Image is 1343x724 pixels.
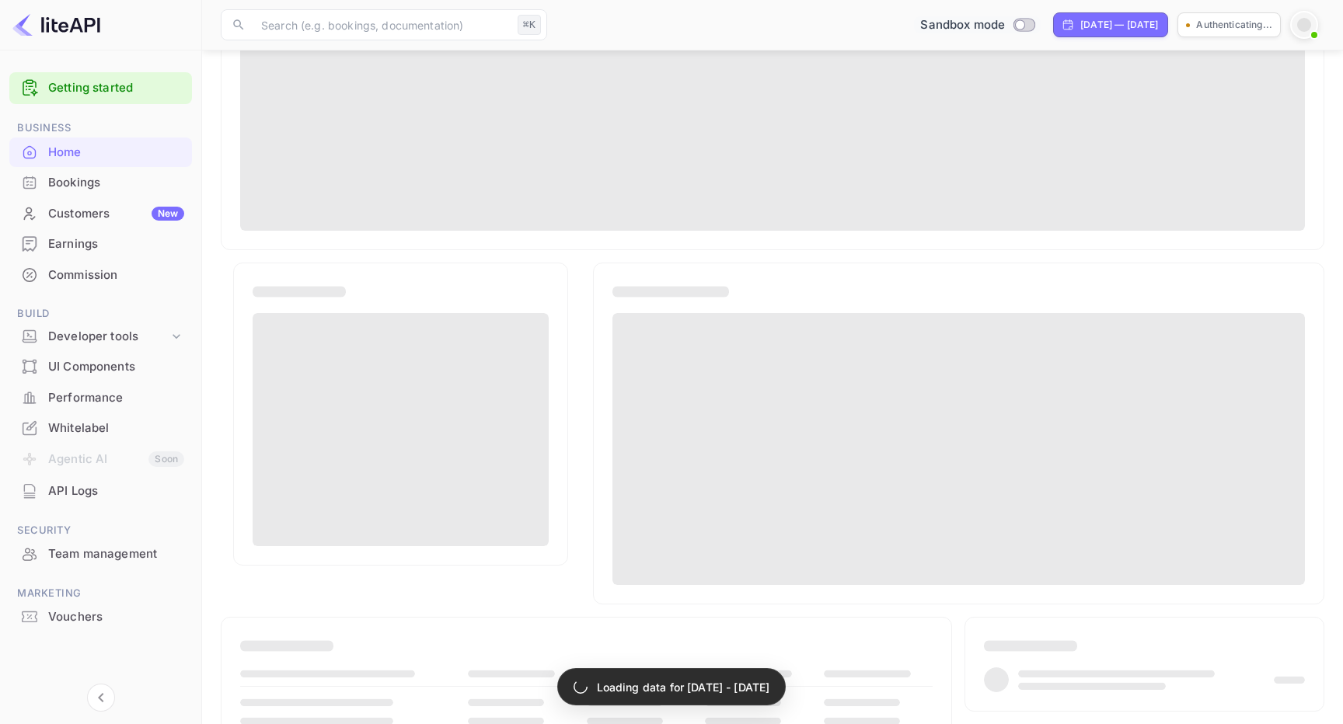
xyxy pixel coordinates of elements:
[48,358,184,376] div: UI Components
[9,229,192,259] div: Earnings
[48,205,184,223] div: Customers
[9,305,192,322] span: Build
[9,137,192,168] div: Home
[9,602,192,632] div: Vouchers
[9,383,192,413] div: Performance
[9,413,192,444] div: Whitelabel
[1196,18,1272,32] p: Authenticating...
[9,199,192,229] div: CustomersNew
[9,383,192,412] a: Performance
[9,199,192,228] a: CustomersNew
[9,522,192,539] span: Security
[597,679,770,695] p: Loading data for [DATE] - [DATE]
[1080,18,1158,32] div: [DATE] — [DATE]
[48,174,184,192] div: Bookings
[48,419,184,437] div: Whitelabel
[9,260,192,291] div: Commission
[48,389,184,407] div: Performance
[9,602,192,631] a: Vouchers
[48,328,169,346] div: Developer tools
[914,16,1041,34] div: Switch to Production mode
[87,684,115,712] button: Collapse navigation
[12,12,100,37] img: LiteAPI logo
[9,476,192,506] div: API Logs
[9,168,192,197] a: Bookings
[48,144,184,162] div: Home
[9,137,192,166] a: Home
[152,207,184,221] div: New
[9,72,192,104] div: Getting started
[920,16,1005,34] span: Sandbox mode
[9,229,192,258] a: Earnings
[9,585,192,602] span: Marketing
[9,476,192,505] a: API Logs
[9,260,192,289] a: Commission
[48,482,184,500] div: API Logs
[9,120,192,137] span: Business
[518,15,541,35] div: ⌘K
[9,539,192,568] a: Team management
[48,266,184,284] div: Commission
[9,352,192,381] a: UI Components
[9,352,192,382] div: UI Components
[48,608,184,626] div: Vouchers
[9,413,192,442] a: Whitelabel
[9,168,192,198] div: Bookings
[252,9,511,40] input: Search (e.g. bookings, documentation)
[48,79,184,97] a: Getting started
[9,323,192,350] div: Developer tools
[48,235,184,253] div: Earnings
[9,539,192,569] div: Team management
[48,545,184,563] div: Team management
[1053,12,1168,37] div: Click to change the date range period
